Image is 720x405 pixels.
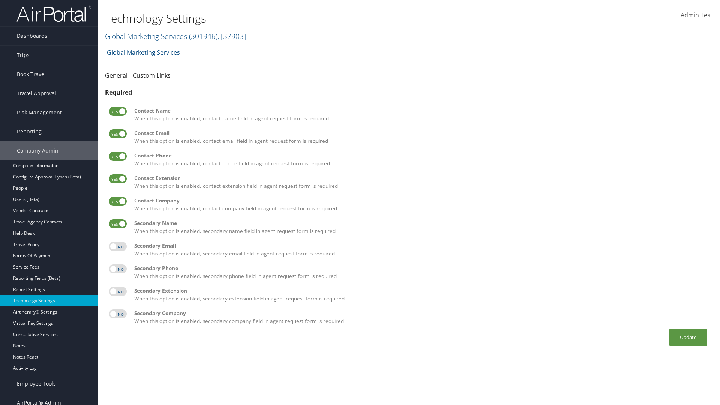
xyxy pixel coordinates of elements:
[107,45,180,60] a: Global Marketing Services
[134,242,709,257] label: When this option is enabled, secondary email field in agent request form is required
[105,31,246,41] a: Global Marketing Services
[134,107,709,122] label: When this option is enabled, contact name field in agent request form is required
[189,31,217,41] span: ( 301946 )
[134,197,709,212] label: When this option is enabled, contact company field in agent request form is required
[134,174,709,190] label: When this option is enabled, contact extension field in agent request form is required
[133,71,171,79] a: Custom Links
[17,122,42,141] span: Reporting
[17,103,62,122] span: Risk Management
[134,264,709,272] div: Secondary Phone
[17,27,47,45] span: Dashboards
[134,287,709,302] label: When this option is enabled, secondary extension field in agent request form is required
[669,328,707,346] button: Update
[134,129,709,137] div: Contact Email
[105,10,510,26] h1: Technology Settings
[134,309,709,317] div: Secondary Company
[134,287,709,294] div: Secondary Extension
[134,152,709,167] label: When this option is enabled, contact phone field in agent request form is required
[134,107,709,114] div: Contact Name
[17,65,46,84] span: Book Travel
[17,46,30,64] span: Trips
[134,174,709,182] div: Contact Extension
[17,141,58,160] span: Company Admin
[16,5,91,22] img: airportal-logo.png
[134,309,709,325] label: When this option is enabled, secondary company field in agent request form is required
[134,242,709,249] div: Secondary Email
[134,152,709,159] div: Contact Phone
[134,197,709,204] div: Contact Company
[134,129,709,145] label: When this option is enabled, contact email field in agent request form is required
[134,264,709,280] label: When this option is enabled, secondary phone field in agent request form is required
[105,88,712,97] div: Required
[105,71,127,79] a: General
[134,219,709,235] label: When this option is enabled, secondary name field in agent request form is required
[681,11,712,19] span: Admin Test
[681,4,712,27] a: Admin Test
[17,84,56,103] span: Travel Approval
[134,219,709,227] div: Secondary Name
[17,374,56,393] span: Employee Tools
[217,31,246,41] span: , [ 37903 ]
